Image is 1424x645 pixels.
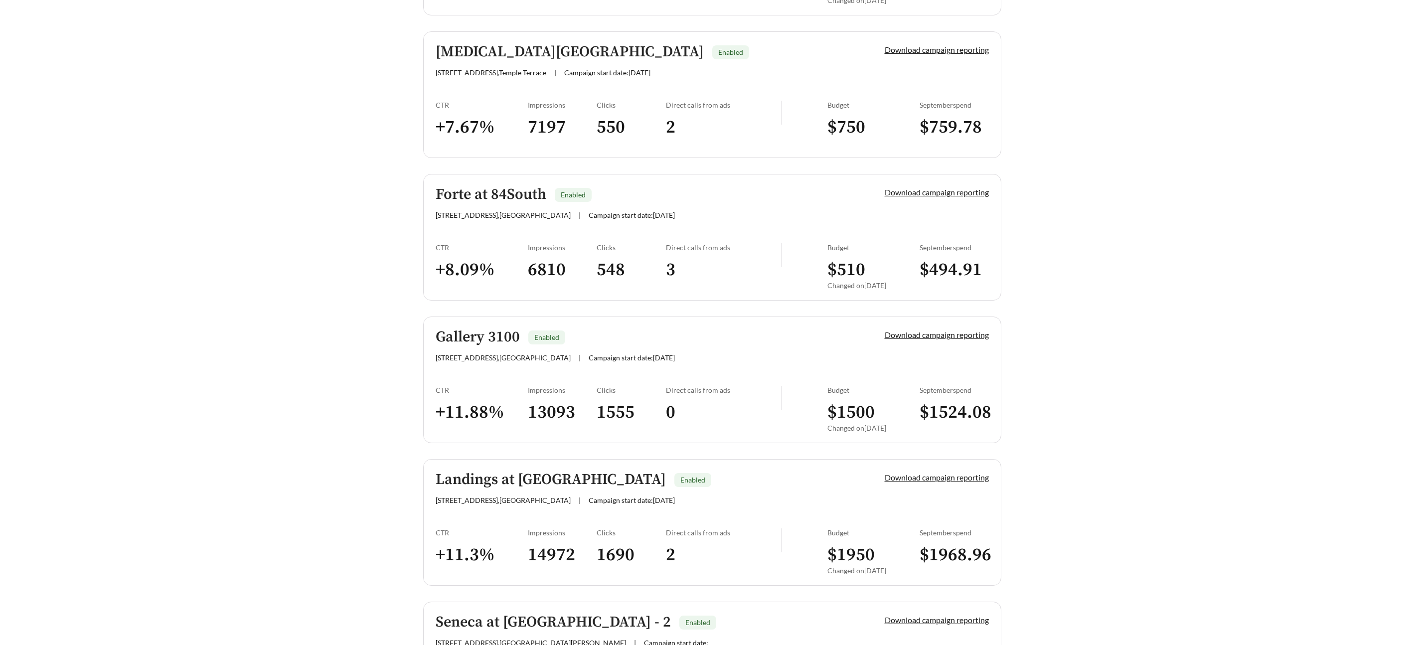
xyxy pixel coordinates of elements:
[564,68,650,77] span: Campaign start date: [DATE]
[528,401,597,424] h3: 13093
[680,476,705,484] span: Enabled
[827,528,920,537] div: Budget
[534,333,559,341] span: Enabled
[561,190,586,199] span: Enabled
[436,528,528,537] div: CTR
[436,353,571,362] span: [STREET_ADDRESS] , [GEOGRAPHIC_DATA]
[528,528,597,537] div: Impressions
[579,496,581,504] span: |
[436,243,528,252] div: CTR
[666,116,781,139] h3: 2
[589,496,675,504] span: Campaign start date: [DATE]
[666,386,781,394] div: Direct calls from ads
[528,386,597,394] div: Impressions
[666,243,781,252] div: Direct calls from ads
[589,353,675,362] span: Campaign start date: [DATE]
[579,211,581,219] span: |
[827,116,920,139] h3: $ 750
[436,68,546,77] span: [STREET_ADDRESS] , Temple Terrace
[528,544,597,566] h3: 14972
[666,544,781,566] h3: 2
[436,211,571,219] span: [STREET_ADDRESS] , [GEOGRAPHIC_DATA]
[920,544,989,566] h3: $ 1968.96
[423,31,1001,158] a: [MEDICAL_DATA][GEOGRAPHIC_DATA]Enabled[STREET_ADDRESS],Temple Terrace|Campaign start date:[DATE]D...
[885,473,989,482] a: Download campaign reporting
[920,401,989,424] h3: $ 1524.08
[781,386,782,410] img: line
[528,101,597,109] div: Impressions
[666,528,781,537] div: Direct calls from ads
[685,618,710,627] span: Enabled
[597,386,666,394] div: Clicks
[597,101,666,109] div: Clicks
[436,544,528,566] h3: + 11.3 %
[423,459,1001,586] a: Landings at [GEOGRAPHIC_DATA]Enabled[STREET_ADDRESS],[GEOGRAPHIC_DATA]|Campaign start date:[DATE]...
[436,101,528,109] div: CTR
[528,259,597,281] h3: 6810
[827,424,920,432] div: Changed on [DATE]
[423,317,1001,443] a: Gallery 3100Enabled[STREET_ADDRESS],[GEOGRAPHIC_DATA]|Campaign start date:[DATE]Download campaign...
[920,386,989,394] div: September spend
[827,101,920,109] div: Budget
[597,401,666,424] h3: 1555
[554,68,556,77] span: |
[597,243,666,252] div: Clicks
[827,566,920,575] div: Changed on [DATE]
[827,259,920,281] h3: $ 510
[827,281,920,290] div: Changed on [DATE]
[597,544,666,566] h3: 1690
[885,330,989,339] a: Download campaign reporting
[436,44,704,60] h5: [MEDICAL_DATA][GEOGRAPHIC_DATA]
[885,187,989,197] a: Download campaign reporting
[920,243,989,252] div: September spend
[920,101,989,109] div: September spend
[436,472,666,488] h5: Landings at [GEOGRAPHIC_DATA]
[781,528,782,552] img: line
[597,528,666,537] div: Clicks
[920,259,989,281] h3: $ 494.91
[781,101,782,125] img: line
[589,211,675,219] span: Campaign start date: [DATE]
[436,329,520,345] h5: Gallery 3100
[827,243,920,252] div: Budget
[436,496,571,504] span: [STREET_ADDRESS] , [GEOGRAPHIC_DATA]
[436,186,546,203] h5: Forte at 84South
[436,401,528,424] h3: + 11.88 %
[597,259,666,281] h3: 548
[718,48,743,56] span: Enabled
[827,401,920,424] h3: $ 1500
[666,401,781,424] h3: 0
[528,116,597,139] h3: 7197
[528,243,597,252] div: Impressions
[827,544,920,566] h3: $ 1950
[666,259,781,281] h3: 3
[436,386,528,394] div: CTR
[885,45,989,54] a: Download campaign reporting
[885,615,989,625] a: Download campaign reporting
[920,116,989,139] h3: $ 759.78
[666,101,781,109] div: Direct calls from ads
[827,386,920,394] div: Budget
[781,243,782,267] img: line
[436,116,528,139] h3: + 7.67 %
[436,614,671,631] h5: Seneca at [GEOGRAPHIC_DATA] - 2
[579,353,581,362] span: |
[920,528,989,537] div: September spend
[597,116,666,139] h3: 550
[423,174,1001,301] a: Forte at 84SouthEnabled[STREET_ADDRESS],[GEOGRAPHIC_DATA]|Campaign start date:[DATE]Download camp...
[436,259,528,281] h3: + 8.09 %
